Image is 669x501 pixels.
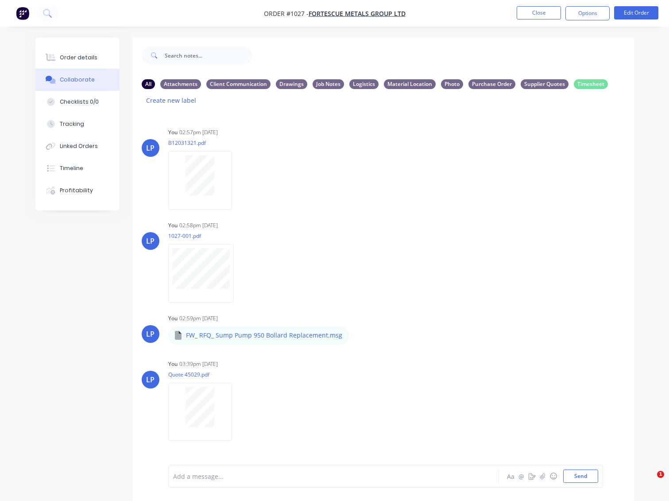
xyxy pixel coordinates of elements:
[563,470,598,483] button: Send
[657,471,664,478] span: 1
[60,142,98,150] div: Linked Orders
[264,9,309,18] span: Order #1027 -
[186,331,342,340] p: FW_ RFQ_ Sump Pump 950 Bollard Replacement.msg
[35,179,120,202] button: Profitability
[168,315,178,322] div: You
[60,98,99,106] div: Checklists 0/0
[517,6,561,19] button: Close
[565,6,610,20] button: Options
[516,471,527,482] button: @
[614,6,658,19] button: Edit Order
[35,135,120,157] button: Linked Orders
[548,471,559,482] button: ☺
[168,232,243,240] p: 1027-001.pdf
[441,79,463,89] div: Photo
[146,374,155,385] div: LP
[16,7,29,20] img: Factory
[179,128,218,136] div: 02:57pm [DATE]
[165,47,252,64] input: Search notes...
[60,186,93,194] div: Profitability
[142,94,201,106] button: Create new label
[142,79,155,89] div: All
[60,164,83,172] div: Timeline
[168,128,178,136] div: You
[60,76,95,84] div: Collaborate
[35,113,120,135] button: Tracking
[35,157,120,179] button: Timeline
[384,79,436,89] div: Material Location
[179,221,218,229] div: 02:58pm [DATE]
[313,79,344,89] div: Job Notes
[35,47,120,69] button: Order details
[35,69,120,91] button: Collaborate
[146,329,155,339] div: LP
[168,139,241,147] p: B12031321.pdf
[179,360,218,368] div: 03:39pm [DATE]
[60,120,84,128] div: Tracking
[60,54,97,62] div: Order details
[506,471,516,482] button: Aa
[521,79,568,89] div: Supplier Quotes
[179,315,218,322] div: 02:59pm [DATE]
[276,79,307,89] div: Drawings
[168,221,178,229] div: You
[146,143,155,153] div: LP
[35,91,120,113] button: Checklists 0/0
[168,360,178,368] div: You
[309,9,406,18] a: FORTESCUE METALS GROUP LTD
[639,471,660,492] iframe: Intercom live chat
[468,79,515,89] div: Purchase Order
[349,79,379,89] div: Logistics
[146,236,155,246] div: LP
[574,79,608,89] div: Timesheet
[206,79,271,89] div: Client Communication
[160,79,201,89] div: Attachments
[168,371,241,378] p: Quote 45029.pdf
